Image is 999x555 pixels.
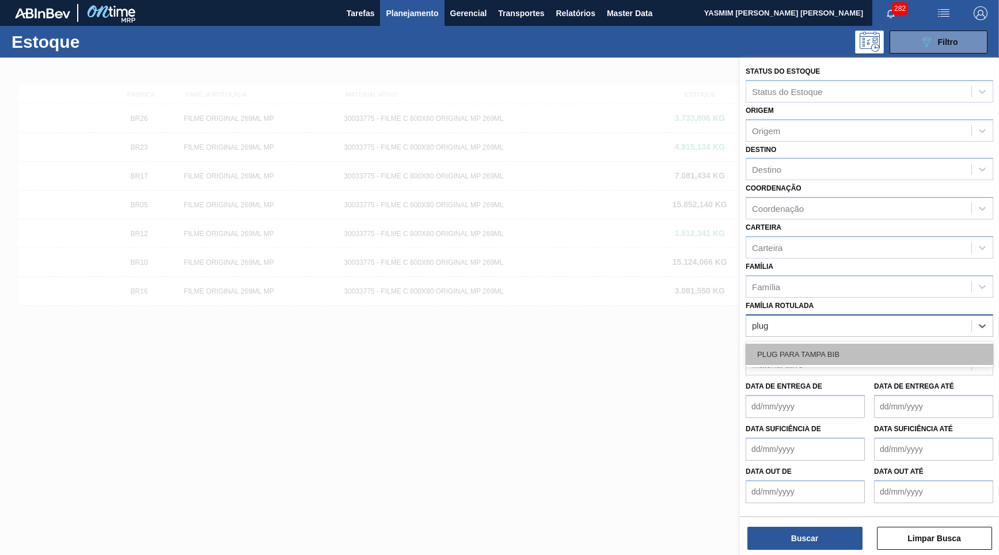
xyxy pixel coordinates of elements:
[746,146,776,154] label: Destino
[746,184,802,192] label: Coordenação
[746,67,820,75] label: Status do Estoque
[746,302,814,310] label: Família Rotulada
[752,242,783,252] div: Carteira
[746,107,774,115] label: Origem
[974,6,987,20] img: Logout
[746,438,865,461] input: dd/mm/yyyy
[746,480,865,503] input: dd/mm/yyyy
[12,35,181,48] h1: Estoque
[874,395,993,418] input: dd/mm/yyyy
[874,467,924,476] label: Data out até
[556,6,595,20] span: Relatórios
[752,204,804,214] div: Coordenação
[872,5,909,21] button: Notificações
[874,382,954,390] label: Data de Entrega até
[15,8,70,18] img: TNhmsLtSVTkK8tSr43FrP2fwEKptu5GPRR3wAAAABJRU5ErkJggg==
[874,438,993,461] input: dd/mm/yyyy
[890,31,987,54] button: Filtro
[874,480,993,503] input: dd/mm/yyyy
[347,6,375,20] span: Tarefas
[450,6,487,20] span: Gerencial
[752,86,823,96] div: Status do Estoque
[746,223,781,231] label: Carteira
[746,341,803,349] label: Material ativo
[746,344,993,365] div: PLUG PARA TAMPA BIB
[746,467,792,476] label: Data out de
[746,263,773,271] label: Família
[607,6,652,20] span: Master Data
[855,31,884,54] div: Pogramando: nenhum usuário selecionado
[386,6,438,20] span: Planejamento
[938,37,958,47] span: Filtro
[752,126,780,135] div: Origem
[892,2,908,15] span: 282
[746,395,865,418] input: dd/mm/yyyy
[746,382,822,390] label: Data de Entrega de
[746,425,821,433] label: Data suficiência de
[752,282,780,291] div: Família
[752,165,781,174] div: Destino
[874,425,953,433] label: Data suficiência até
[498,6,544,20] span: Transportes
[937,6,951,20] img: userActions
